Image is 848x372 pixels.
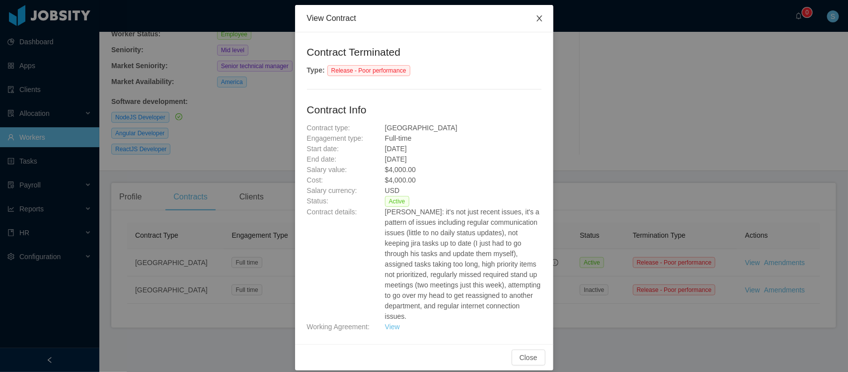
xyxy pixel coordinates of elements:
[385,134,412,142] span: Full-time
[307,155,337,163] span: End date:
[385,196,409,207] span: Active
[307,102,541,118] h2: Contract Info
[307,13,541,24] div: View Contract
[307,197,329,205] span: Status:
[385,145,407,153] span: [DATE]
[307,145,339,153] span: Start date:
[307,323,370,331] span: Working Agreement:
[385,124,458,132] span: [GEOGRAPHIC_DATA]
[536,14,543,22] i: icon: close
[307,186,357,194] span: Salary currency:
[385,186,400,194] span: USD
[385,155,407,163] span: [DATE]
[512,350,545,366] button: Close
[526,5,553,33] button: Close
[307,66,325,74] strong: Type :
[307,44,541,60] h2: Contract Terminated
[307,124,350,132] span: Contract type:
[327,65,410,76] span: Release - Poor performance
[307,176,323,184] span: Cost:
[307,166,347,174] span: Salary value:
[307,134,364,142] span: Engagement type:
[385,176,416,184] span: $4,000.00
[307,208,357,216] span: Contract details:
[385,323,400,331] a: View
[385,208,541,320] span: [PERSON_NAME]: it's not just recent issues, it's a pattern of issues including regular communicat...
[385,166,416,174] span: $4,000.00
